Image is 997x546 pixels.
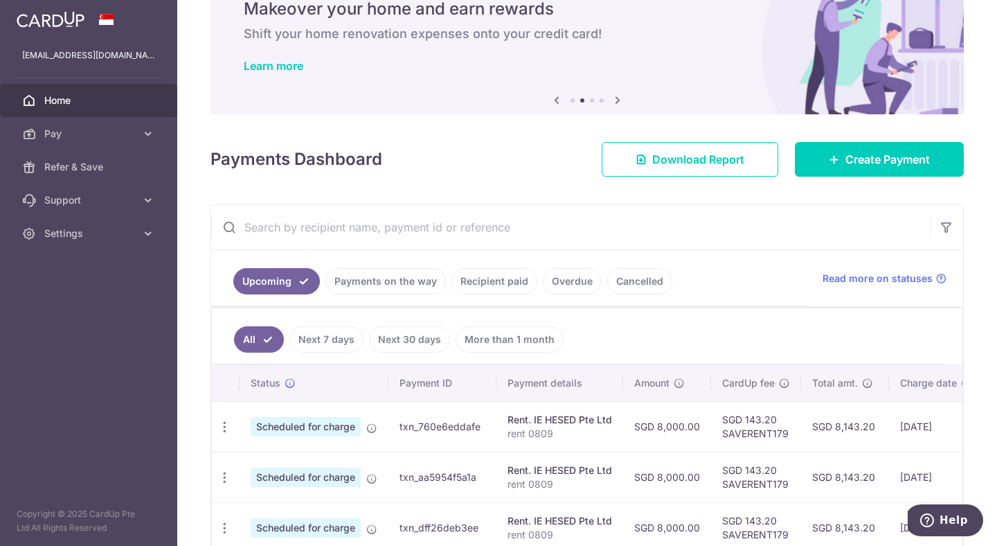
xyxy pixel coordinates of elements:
[508,477,612,491] p: rent 0809
[44,227,136,240] span: Settings
[602,142,778,177] a: Download Report
[251,417,361,437] span: Scheduled for charge
[508,413,612,427] div: Rent. IE HESED Pte Ltd
[44,160,136,174] span: Refer & Save
[623,401,711,452] td: SGD 8,000.00
[234,326,284,353] a: All
[44,127,136,141] span: Pay
[244,59,303,73] a: Learn more
[251,376,280,390] span: Status
[211,205,930,249] input: Search by recipient name, payment id or reference
[652,151,744,168] span: Download Report
[823,272,933,285] span: Read more on statuses
[508,514,612,528] div: Rent. IE HESED Pte Ltd
[508,464,612,477] div: Rent. IE HESED Pte Ltd
[889,401,983,452] td: [DATE]
[244,26,931,42] h6: Shift your home renovation expenses onto your credit card!
[801,401,889,452] td: SGD 8,143.20
[496,365,623,401] th: Payment details
[812,376,858,390] span: Total amt.
[508,427,612,441] p: rent 0809
[233,268,320,294] a: Upcoming
[900,376,957,390] span: Charge date
[543,268,602,294] a: Overdue
[508,528,612,542] p: rent 0809
[369,326,450,353] a: Next 30 days
[722,376,775,390] span: CardUp fee
[823,272,946,285] a: Read more on statuses
[210,147,382,172] h4: Payments Dashboard
[456,326,564,353] a: More than 1 month
[388,452,496,502] td: txn_aa5954f5a1a
[711,452,801,502] td: SGD 143.20 SAVERENT179
[451,268,537,294] a: Recipient paid
[634,376,670,390] span: Amount
[17,11,84,28] img: CardUp
[889,452,983,502] td: [DATE]
[388,365,496,401] th: Payment ID
[251,468,361,487] span: Scheduled for charge
[325,268,446,294] a: Payments on the way
[908,504,983,539] iframe: Opens a widget where you can find more information
[801,452,889,502] td: SGD 8,143.20
[795,142,964,177] a: Create Payment
[251,518,361,538] span: Scheduled for charge
[289,326,363,353] a: Next 7 days
[44,193,136,207] span: Support
[44,94,136,107] span: Home
[22,49,155,62] p: [EMAIL_ADDRESS][DOMAIN_NAME]
[623,452,711,502] td: SGD 8,000.00
[711,401,801,452] td: SGD 143.20 SAVERENT179
[388,401,496,452] td: txn_760e6eddafe
[845,151,930,168] span: Create Payment
[607,268,672,294] a: Cancelled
